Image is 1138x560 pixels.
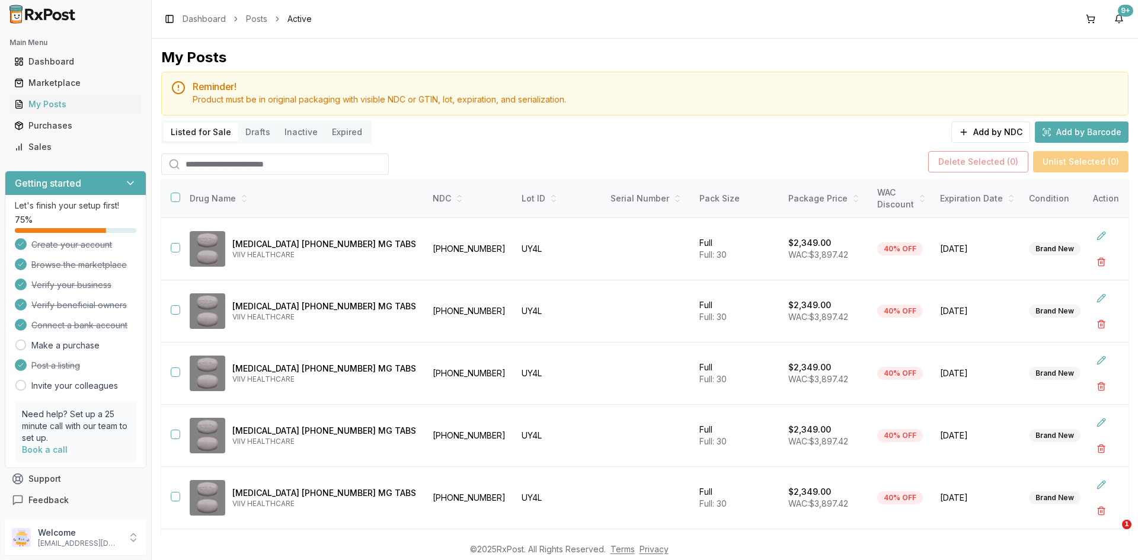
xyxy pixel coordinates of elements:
button: Inactive [277,123,325,142]
p: VIIV HEALTHCARE [232,499,416,508]
p: $2,349.00 [788,361,831,373]
span: [DATE] [940,367,1015,379]
p: [EMAIL_ADDRESS][DOMAIN_NAME] [38,539,120,548]
p: Let's finish your setup first! [15,200,136,212]
td: Full [692,280,781,343]
p: Welcome [38,527,120,539]
p: VIIV HEALTHCARE [232,312,416,322]
div: My Posts [161,48,226,67]
th: Pack Size [692,180,781,218]
td: [PHONE_NUMBER] [426,280,514,343]
th: Action [1083,180,1129,218]
a: Terms [610,544,635,554]
button: Add by Barcode [1035,121,1129,143]
td: [PHONE_NUMBER] [426,405,514,467]
p: VIIV HEALTHCARE [232,437,416,446]
button: Edit [1091,350,1112,371]
p: Need help? Set up a 25 minute call with our team to set up. [22,408,129,444]
button: Delete [1091,376,1112,397]
button: Delete [1091,251,1112,273]
a: My Posts [9,94,142,115]
div: Package Price [788,193,863,204]
button: Purchases [5,116,146,135]
td: UY4L [514,405,603,467]
button: Delete [1091,438,1112,459]
p: [MEDICAL_DATA] [PHONE_NUMBER] MG TABS [232,238,416,250]
span: Full: 30 [699,312,727,322]
a: Dashboard [9,51,142,72]
a: Invite your colleagues [31,380,118,392]
p: $2,349.00 [788,486,831,498]
span: Full: 30 [699,249,727,260]
p: [MEDICAL_DATA] [PHONE_NUMBER] MG TABS [232,487,416,499]
div: Drug Name [190,193,416,204]
td: UY4L [514,280,603,343]
img: Triumeq 600-50-300 MG TABS [190,356,225,391]
button: 9+ [1110,9,1129,28]
span: WAC: $3,897.42 [788,249,848,260]
a: Purchases [9,115,142,136]
div: Brand New [1029,367,1081,380]
button: Feedback [5,489,146,511]
div: 9+ [1118,5,1133,17]
button: Listed for Sale [164,123,238,142]
a: Make a purchase [31,340,100,351]
div: NDC [433,193,507,204]
span: Feedback [28,494,69,506]
div: Dashboard [14,56,137,68]
p: [MEDICAL_DATA] [PHONE_NUMBER] MG TABS [232,300,416,312]
td: Full [692,343,781,405]
th: Condition [1022,180,1111,218]
span: [DATE] [940,430,1015,441]
div: 40% OFF [877,367,923,380]
button: Delete [1091,500,1112,521]
td: Full [692,218,781,280]
p: [MEDICAL_DATA] [PHONE_NUMBER] MG TABS [232,425,416,437]
a: Sales [9,136,142,158]
img: Triumeq 600-50-300 MG TABS [190,293,225,329]
div: 40% OFF [877,491,923,504]
a: Privacy [640,544,669,554]
p: [MEDICAL_DATA] [PHONE_NUMBER] MG TABS [232,363,416,375]
span: Post a listing [31,360,80,372]
span: Full: 30 [699,374,727,384]
button: Add by NDC [951,121,1030,143]
button: Edit [1091,225,1112,247]
h5: Reminder! [193,82,1118,91]
div: 40% OFF [877,429,923,442]
span: [DATE] [940,492,1015,504]
div: Marketplace [14,77,137,89]
div: Purchases [14,120,137,132]
iframe: Intercom live chat [1098,520,1126,548]
span: 75 % [15,214,33,226]
td: UY4L [514,467,603,529]
img: Triumeq 600-50-300 MG TABS [190,480,225,516]
a: Posts [246,13,267,25]
span: Full: 30 [699,498,727,508]
span: Active [287,13,312,25]
td: UY4L [514,218,603,280]
div: Lot ID [522,193,596,204]
td: [PHONE_NUMBER] [426,218,514,280]
nav: breadcrumb [183,13,312,25]
button: Drafts [238,123,277,142]
td: [PHONE_NUMBER] [426,343,514,405]
button: Delete [1091,313,1112,335]
div: WAC Discount [877,187,926,210]
span: Browse the marketplace [31,259,127,271]
span: WAC: $3,897.42 [788,374,848,384]
p: $2,349.00 [788,424,831,436]
span: WAC: $3,897.42 [788,498,848,508]
img: User avatar [12,528,31,547]
div: Sales [14,141,137,153]
button: My Posts [5,95,146,114]
span: [DATE] [940,243,1015,255]
div: Expiration Date [940,193,1015,204]
div: Brand New [1029,429,1081,442]
span: Create your account [31,239,112,251]
span: Verify your business [31,279,111,291]
p: VIIV HEALTHCARE [232,250,416,260]
button: Edit [1091,474,1112,495]
img: Triumeq 600-50-300 MG TABS [190,231,225,267]
td: Full [692,467,781,529]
